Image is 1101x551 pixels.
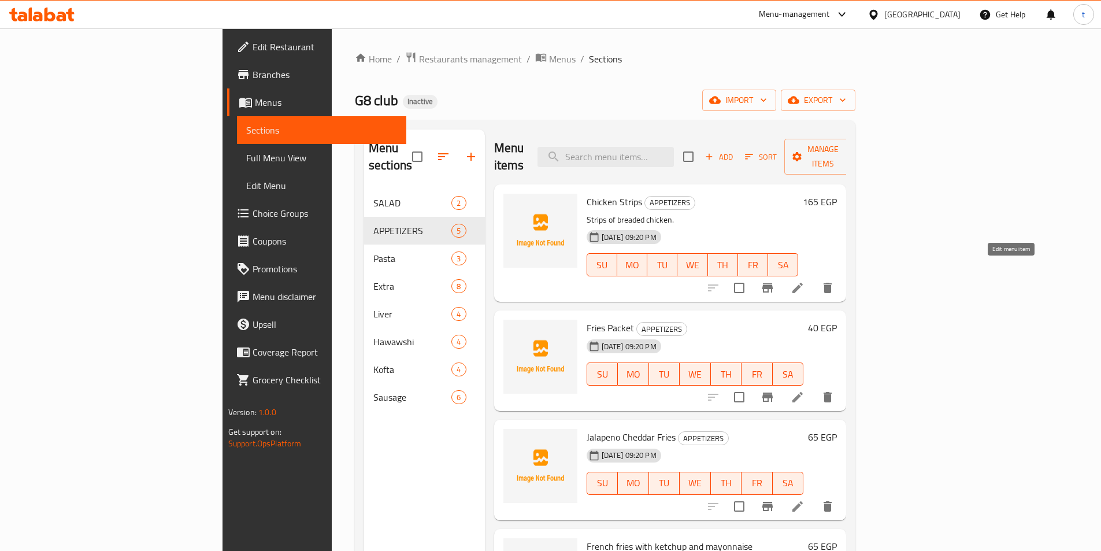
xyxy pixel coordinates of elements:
[727,276,751,300] span: Select to update
[759,8,830,21] div: Menu-management
[742,472,773,495] button: FR
[587,319,634,336] span: Fries Packet
[527,52,531,66] li: /
[253,345,397,359] span: Coverage Report
[494,139,524,174] h2: Menu items
[364,328,485,356] div: Hawawshi4
[678,431,729,445] div: APPETIZERS
[617,253,647,276] button: MO
[814,274,841,302] button: delete
[794,142,852,171] span: Manage items
[708,253,738,276] button: TH
[452,225,465,236] span: 5
[777,475,799,491] span: SA
[597,232,661,243] span: [DATE] 09:20 PM
[738,253,768,276] button: FR
[592,257,613,273] span: SU
[742,148,780,166] button: Sort
[364,383,485,411] div: Sausage6
[255,95,397,109] span: Menus
[754,274,781,302] button: Branch-specific-item
[773,257,794,273] span: SA
[622,366,644,383] span: MO
[592,366,613,383] span: SU
[253,68,397,82] span: Branches
[373,224,451,238] span: APPETIZERS
[452,309,465,320] span: 4
[737,148,784,166] span: Sort items
[773,363,804,386] button: SA
[814,493,841,520] button: delete
[597,341,661,352] span: [DATE] 09:20 PM
[684,366,706,383] span: WE
[745,150,777,164] span: Sort
[373,196,451,210] span: SALAD
[597,450,661,461] span: [DATE] 09:20 PM
[587,213,799,227] p: Strips of breaded chicken.
[373,252,451,265] span: Pasta
[452,336,465,347] span: 4
[743,257,763,273] span: FR
[587,363,618,386] button: SU
[227,366,406,394] a: Grocery Checklist
[713,257,733,273] span: TH
[373,363,451,376] span: Kofta
[253,262,397,276] span: Promotions
[253,40,397,54] span: Edit Restaurant
[884,8,961,21] div: [GEOGRAPHIC_DATA]
[587,253,617,276] button: SU
[592,475,613,491] span: SU
[253,373,397,387] span: Grocery Checklist
[253,317,397,331] span: Upsell
[716,475,737,491] span: TH
[373,390,451,404] span: Sausage
[654,366,676,383] span: TU
[679,432,728,445] span: APPETIZERS
[808,320,837,336] h6: 40 EGP
[237,172,406,199] a: Edit Menu
[228,436,302,451] a: Support.OpsPlatform
[451,224,466,238] div: items
[773,472,804,495] button: SA
[814,383,841,411] button: delete
[700,148,737,166] button: Add
[373,307,451,321] span: Liver
[364,217,485,245] div: APPETIZERS5
[1082,8,1085,21] span: t
[746,366,768,383] span: FR
[622,257,643,273] span: MO
[682,257,703,273] span: WE
[727,494,751,519] span: Select to update
[246,179,397,193] span: Edit Menu
[237,116,406,144] a: Sections
[228,405,257,420] span: Version:
[716,366,737,383] span: TH
[711,472,742,495] button: TH
[403,97,438,106] span: Inactive
[711,93,767,108] span: import
[654,475,676,491] span: TU
[228,424,281,439] span: Get support on:
[644,196,695,210] div: APPETIZERS
[637,323,687,336] span: APPETIZERS
[754,383,781,411] button: Branch-specific-item
[677,253,707,276] button: WE
[537,147,674,167] input: search
[645,196,695,209] span: APPETIZERS
[503,320,577,394] img: Fries Packet
[451,279,466,293] div: items
[452,198,465,209] span: 2
[549,52,576,66] span: Menus
[784,139,862,175] button: Manage items
[589,52,622,66] span: Sections
[781,90,855,111] button: export
[790,93,846,108] span: export
[791,390,805,404] a: Edit menu item
[768,253,798,276] button: SA
[636,322,687,336] div: APPETIZERS
[355,51,855,66] nav: breadcrumb
[808,429,837,445] h6: 65 EGP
